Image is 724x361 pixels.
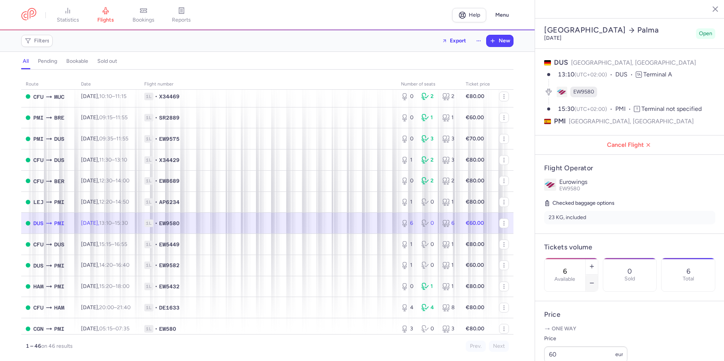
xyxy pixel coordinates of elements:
[489,341,509,352] button: Next
[99,304,114,311] time: 20:00
[159,177,179,185] span: EW8689
[155,261,158,269] span: •
[155,304,158,311] span: •
[81,177,130,184] span: [DATE],
[487,35,513,47] button: New
[99,325,112,332] time: 05:15
[76,79,140,90] th: date
[401,304,415,311] div: 4
[159,304,179,311] span: DE1633
[155,198,158,206] span: •
[144,198,153,206] span: 1L
[554,117,566,126] span: PMI
[54,303,64,312] span: HAM
[115,93,126,100] time: 11:15
[466,135,484,142] strong: €70.00
[144,283,153,290] span: 1L
[21,8,36,22] a: CitizenPlane red outlined logo
[401,93,415,100] div: 0
[159,135,179,143] span: EW9575
[99,325,130,332] span: –
[115,325,130,332] time: 07:35
[643,71,672,78] span: Terminal A
[99,304,131,311] span: –
[81,93,126,100] span: [DATE],
[144,135,153,143] span: 1L
[499,38,510,44] span: New
[23,58,29,65] h4: all
[421,177,436,185] div: 2
[421,304,436,311] div: 4
[81,114,128,121] span: [DATE],
[99,93,112,100] time: 10:10
[97,58,117,65] h4: sold out
[421,156,436,164] div: 2
[558,71,574,78] time: 13:10
[557,87,567,97] figure: EW airline logo
[33,93,44,101] span: CFU
[99,220,112,226] time: 13:10
[442,219,457,227] div: 6
[133,17,154,23] span: bookings
[116,135,128,142] time: 11:55
[401,177,415,185] div: 0
[159,241,179,248] span: EW5449
[54,177,64,185] span: BER
[155,219,158,227] span: •
[115,157,127,163] time: 13:10
[442,241,457,248] div: 1
[559,185,580,192] span: EW9580
[574,72,607,78] span: (UTC+02:00)
[57,17,79,23] span: statistics
[159,156,179,164] span: X34429
[541,142,718,148] span: Cancel Flight
[401,219,415,227] div: 6
[573,88,594,96] span: EW9580
[99,114,128,121] span: –
[634,106,640,112] span: T
[442,93,457,100] div: 2
[544,211,715,224] li: 23 KG, included
[159,283,179,290] span: EW5432
[155,283,158,290] span: •
[442,325,457,333] div: 3
[54,240,64,249] span: DUS
[636,72,642,78] span: TA
[401,283,415,290] div: 0
[421,135,436,143] div: 3
[544,334,627,343] label: Price
[401,114,415,121] div: 0
[33,303,44,312] span: CFU
[401,325,415,333] div: 3
[33,240,44,249] span: CFU
[461,79,495,90] th: Ticket price
[466,283,484,289] strong: €80.00
[54,156,64,164] span: DUS
[155,156,158,164] span: •
[54,219,64,227] span: PMI
[33,156,44,164] span: CFU
[442,135,457,143] div: 3
[615,70,636,79] span: DUS
[34,38,50,44] span: Filters
[401,241,415,248] div: 1
[466,220,484,226] strong: €60.00
[159,114,179,121] span: SR2889
[33,135,44,143] span: PMI
[99,135,113,142] time: 09:35
[99,262,130,268] span: –
[466,177,484,184] strong: €80.00
[466,341,486,352] button: Prev.
[401,198,415,206] div: 1
[33,114,44,122] span: PMI
[624,276,635,282] p: Sold
[491,8,513,22] button: Menu
[155,241,158,248] span: •
[544,25,693,35] h2: [GEOGRAPHIC_DATA] Palma
[33,198,44,206] span: LEJ
[155,135,158,143] span: •
[683,276,694,282] p: Total
[544,325,715,333] p: One way
[97,17,114,23] span: flights
[99,199,112,205] time: 12:20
